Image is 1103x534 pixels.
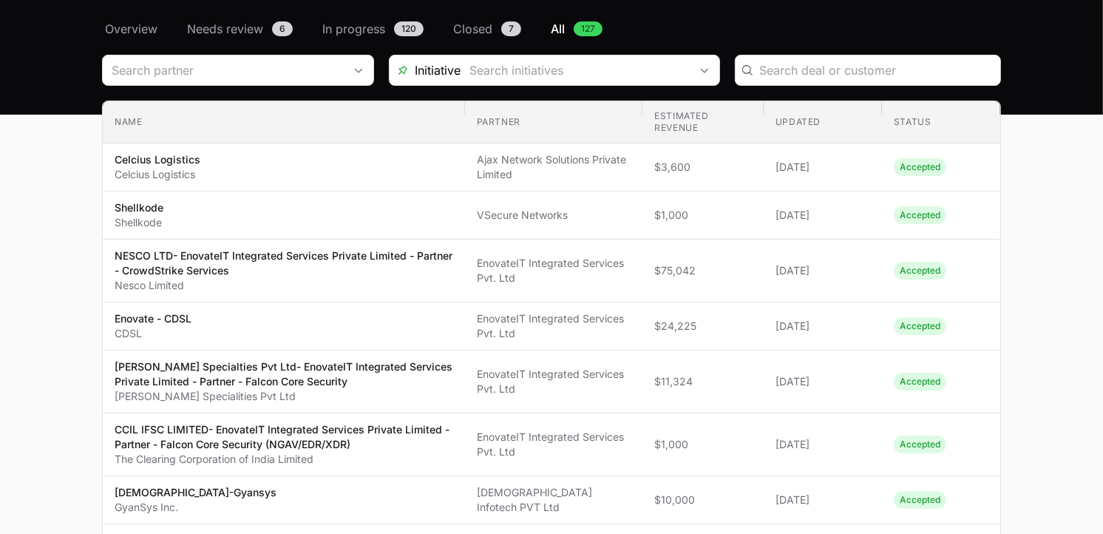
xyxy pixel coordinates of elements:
a: Overview [102,20,160,38]
p: [PERSON_NAME] Specialities Pvt Ltd [115,389,453,404]
span: $24,225 [654,319,752,334]
p: Celcius Logistics [115,167,200,182]
span: Ajax Network Solutions Private Limited [477,152,631,182]
th: Updated [764,101,882,143]
span: 127 [574,21,603,36]
a: Closed7 [450,20,524,38]
div: Open [344,55,373,85]
span: Overview [105,20,157,38]
span: $1,000 [654,208,752,223]
input: Search partner [103,55,344,85]
span: 6 [272,21,293,36]
span: $1,000 [654,437,752,452]
nav: Deals navigation [102,20,1001,38]
p: Nesco Limited [115,278,453,293]
th: Partner [465,101,643,143]
span: EnovateIT Integrated Services Pvt. Ltd [477,367,631,396]
th: Estimated revenue [642,101,764,143]
p: Shellkode [115,215,163,230]
p: CCIL IFSC LIMITED- EnovateIT Integrated Services Private Limited - Partner - Falcon Core Security... [115,422,453,452]
span: $3,600 [654,160,752,175]
a: Needs review6 [184,20,296,38]
span: [DATE] [776,374,870,389]
th: Name [103,101,465,143]
span: [DATE] [776,263,870,278]
span: Needs review [187,20,263,38]
span: [DATE] [776,437,870,452]
p: [DEMOGRAPHIC_DATA]-Gyansys [115,485,276,500]
span: [DATE] [776,493,870,507]
span: In progress [322,20,385,38]
span: All [551,20,565,38]
span: Closed [453,20,492,38]
span: $11,324 [654,374,752,389]
span: 120 [394,21,424,36]
span: EnovateIT Integrated Services Pvt. Ltd [477,256,631,285]
span: $10,000 [654,493,752,507]
span: EnovateIT Integrated Services Pvt. Ltd [477,311,631,341]
p: Celcius Logistics [115,152,200,167]
span: [DATE] [776,208,870,223]
th: Status [882,101,1000,143]
p: NESCO LTD- EnovateIT Integrated Services Private Limited - Partner - CrowdStrike Services [115,249,453,278]
span: 7 [501,21,521,36]
a: All127 [548,20,605,38]
a: In progress120 [319,20,427,38]
input: Search deal or customer [759,61,991,79]
span: Initiative [390,61,461,79]
span: [DATE] [776,160,870,175]
p: Enovate - CDSL [115,311,191,326]
div: Open [690,55,719,85]
input: Search initiatives [461,55,690,85]
p: Shellkode [115,200,163,215]
span: $75,042 [654,263,752,278]
p: [PERSON_NAME] Specialties Pvt Ltd- EnovateIT Integrated Services Private Limited - Partner - Falc... [115,359,453,389]
span: VSecure Networks [477,208,631,223]
span: EnovateIT Integrated Services Pvt. Ltd [477,430,631,459]
p: GyanSys Inc. [115,500,276,515]
span: [DATE] [776,319,870,334]
span: [DEMOGRAPHIC_DATA] Infotech PVT Ltd [477,485,631,515]
p: CDSL [115,326,191,341]
p: The Clearing Corporation of India Limited [115,452,453,467]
